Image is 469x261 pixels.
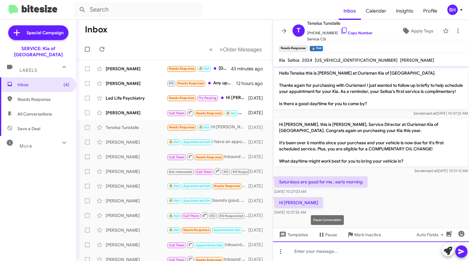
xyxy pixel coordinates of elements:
[169,228,179,232] span: 🔥 Hot
[279,57,285,63] span: Kia
[183,184,210,188] span: Appointment Set
[248,242,268,248] div: [DATE]
[106,110,167,116] div: [PERSON_NAME]
[274,197,323,208] p: Hi [PERSON_NAME]
[315,57,398,63] span: [US_VEHICLE_IDENTIFICATION_NUMBER]
[311,215,344,225] div: Pause Conversation
[418,2,442,20] a: Profile
[8,25,68,40] a: Special Campaign
[167,124,248,131] div: Hi [PERSON_NAME]
[313,229,342,240] button: Pause
[425,111,436,116] span: said at
[167,94,248,101] div: Hi [PERSON_NAME]. Probably not til next week. Kids on summer break this week
[106,95,167,101] div: Led Life Psychiatry
[196,155,222,159] span: Needs Response
[183,199,210,203] span: Appointment Set
[248,110,268,116] div: [DATE]
[169,170,192,174] span: Not-Interested
[361,2,391,20] span: Calendar
[183,214,199,218] span: Call Them
[169,67,195,71] span: Needs Response
[279,46,307,51] small: Needs Response
[411,25,433,36] span: Apply Tags
[248,183,268,189] div: [DATE]
[169,111,185,115] span: Call Them
[391,2,418,20] span: Insights
[220,214,243,218] span: RO Responded
[307,27,373,36] span: [PHONE_NUMBER]
[106,168,167,175] div: [PERSON_NAME]
[169,81,174,85] span: RO
[183,140,210,144] span: Appointment Set
[106,183,167,189] div: [PERSON_NAME]
[167,211,248,219] div: THIS APP IS TEXT ONLY. iF YOU WANT TO SPEAK WITH SOMEONE PPLEASE CALL THE STORE.
[231,66,268,72] div: 43 minutes ago
[169,243,185,247] span: Call Them
[167,197,248,204] div: Sounds good, thanks
[274,189,306,194] span: [DATE] 10:27:03 AM
[167,138,248,145] div: I have an appointment [DATE]
[274,119,468,167] p: Hi [PERSON_NAME], this is [PERSON_NAME], Service Director at Ourisman Kia of [GEOGRAPHIC_DATA]. C...
[395,25,440,36] button: Apply Tags
[426,168,437,173] span: said at
[167,182,248,189] div: Hey [PERSON_NAME], turned the Telluride on this morning and the engine started but the instrument...
[214,184,240,188] span: Needs Response
[106,227,167,233] div: [PERSON_NAME]
[167,153,248,160] div: Inbound Call
[278,229,308,240] span: Templates
[216,43,265,56] button: Next
[248,95,268,101] div: [DATE]
[248,212,268,219] div: [DATE]
[167,226,248,233] div: Ok would you match a full synthetic oil change + tire rotation + filter $70? Mr. Tire in [GEOGRAP...
[310,46,323,51] small: 🔥 Hot
[248,227,268,233] div: [DATE]
[307,36,373,42] span: Service CSI
[74,2,202,17] input: Search
[288,57,300,63] span: Seltos
[27,30,64,36] span: Special Campaign
[447,5,458,15] div: BH
[236,80,268,86] div: 12 hours ago
[167,65,231,72] div: [DATE] if possible
[413,111,468,116] span: Sender [DATE] 10:47:22 AM
[213,228,240,232] span: Appointment Set
[210,214,215,218] span: RO
[20,143,32,149] span: More
[273,229,313,240] button: Templates
[354,229,381,240] span: Mark Inactive
[205,43,216,56] button: Previous
[17,111,52,117] span: All Conversations
[340,31,373,35] a: Copy Number
[226,111,236,115] span: 🔥 Hot
[199,96,216,100] span: Try Pausing
[17,126,40,132] span: Save a Deal
[400,57,434,63] span: [PERSON_NAME]
[274,176,368,187] p: Saturdays are good for me , early morning
[169,96,195,100] span: Needs Response
[248,139,268,145] div: [DATE]
[106,198,167,204] div: [PERSON_NAME]
[169,125,195,129] span: Needs Response
[414,168,468,173] span: Sender [DATE] 10:21:12 AM
[416,229,446,240] span: Auto Fields
[412,229,451,240] button: Auto Fields
[169,155,185,159] span: Call Them
[274,210,306,215] span: [DATE] 10:27:25 AM
[199,67,209,71] span: 🔥 Hot
[167,167,248,175] div: Liked “Okay, safe travels and I'll contact you when you're back in town.”
[183,228,209,232] span: Needs Response
[274,68,468,109] p: Hello Teneisa this is [PERSON_NAME] at Ourisman Kia of [GEOGRAPHIC_DATA]. Thanks again for purcha...
[302,57,312,63] span: 2024
[224,170,228,174] span: RO
[169,214,179,218] span: 🔥 Hot
[106,80,167,86] div: [PERSON_NAME]
[169,199,179,203] span: 🔥 Hot
[106,124,167,130] div: Teneisa Tunstalle
[20,68,37,73] span: Labels
[233,170,256,174] span: RO Responded
[167,80,236,87] div: Any update on this? Is there a way to contact [PERSON_NAME] directly?
[339,2,361,20] a: Inbox
[85,25,107,35] h1: Inbox
[169,140,179,144] span: 🔥 Hot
